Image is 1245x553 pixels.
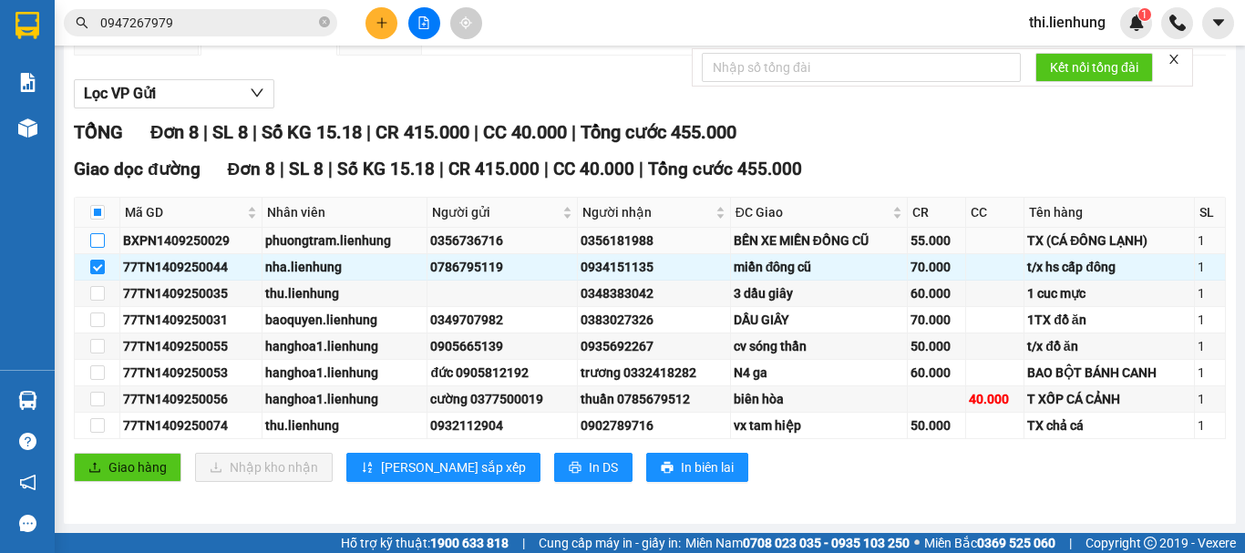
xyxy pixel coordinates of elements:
[581,415,727,435] div: 0902789716
[8,11,164,43] span: VP 77 [GEOGRAPHIC_DATA]
[337,159,435,179] span: Số KG 15.18
[1014,11,1120,34] span: thi.lienhung
[376,16,388,29] span: plus
[736,202,890,222] span: ĐC Giao
[734,415,905,435] div: vx tam hiệp
[1195,198,1226,228] th: SL
[450,7,482,39] button: aim
[911,310,962,330] div: 70.000
[1050,57,1138,77] span: Kết nối tổng đài
[734,283,905,303] div: 3 dầu giây
[1035,53,1153,82] button: Kết nối tổng đài
[581,121,736,143] span: Tổng cước 455.000
[18,73,37,92] img: solution-icon
[18,118,37,138] img: warehouse-icon
[228,159,276,179] span: Đơn 8
[639,159,643,179] span: |
[120,307,262,333] td: 77TN1409250031
[430,336,573,356] div: 0905665139
[8,46,129,78] strong: Sđt:
[120,254,262,281] td: 77TN1409250044
[734,389,905,409] div: biên hòa
[7,96,123,115] strong: Sđt người gửi:
[522,533,525,553] span: |
[125,202,243,222] span: Mã GD
[120,413,262,439] td: 77TN1409250074
[554,453,633,482] button: printerIn DS
[1198,257,1222,277] div: 1
[924,533,1055,553] span: Miền Bắc
[212,121,248,143] span: SL 8
[1141,8,1147,21] span: 1
[911,230,962,251] div: 55.000
[289,159,324,179] span: SL 8
[381,457,526,477] span: [PERSON_NAME] sắp xếp
[1198,336,1222,356] div: 1
[341,533,509,553] span: Hỗ trợ kỹ thuật:
[74,79,274,108] button: Lọc VP Gửi
[199,11,266,80] img: logo
[120,360,262,386] td: 77TN1409250053
[120,386,262,413] td: 77TN1409250056
[1128,15,1145,31] img: icon-new-feature
[84,82,156,105] span: Lọc VP Gửi
[1027,363,1191,383] div: BAO BỘT BÁNH CANH
[430,536,509,550] strong: 1900 633 818
[123,230,259,251] div: BXPN1409250029
[280,159,284,179] span: |
[1027,336,1191,356] div: t/x đồ ăn
[319,15,330,32] span: close-circle
[1198,230,1222,251] div: 1
[581,363,727,383] div: trương 0332418282
[430,310,573,330] div: 0349707982
[19,474,36,491] span: notification
[346,453,540,482] button: sort-ascending[PERSON_NAME] sắp xếp
[123,283,259,303] div: 77TN1409250035
[250,86,264,100] span: down
[569,461,581,476] span: printer
[1198,389,1222,409] div: 1
[908,198,966,228] th: CR
[734,363,905,383] div: N4 ga
[123,336,259,356] div: 77TN1409250055
[743,536,910,550] strong: 0708 023 035 - 0935 103 250
[74,159,201,179] span: Giao dọc đường
[1202,7,1234,39] button: caret-down
[581,257,727,277] div: 0934151135
[911,336,962,356] div: 50.000
[8,46,129,78] span: 02583824824, 02583563563
[1027,310,1191,330] div: 1TX đồ ăn
[74,121,123,143] span: TỔNG
[19,515,36,532] span: message
[265,389,425,409] div: hanghoa1.lienhung
[430,257,573,277] div: 0786795119
[1024,198,1195,228] th: Tên hàng
[265,363,425,383] div: hanghoa1.lienhung
[685,533,910,553] span: Miền Nam
[430,230,573,251] div: 0356736716
[262,198,428,228] th: Nhân viên
[8,11,164,43] strong: Văn phòng:
[911,415,962,435] div: 50.000
[911,283,962,303] div: 60.000
[265,283,425,303] div: thu.lienhung
[553,159,634,179] span: CC 40.000
[203,121,208,143] span: |
[646,453,748,482] button: printerIn biên lai
[969,389,1021,409] div: 40.000
[911,363,962,383] div: 60.000
[439,159,444,179] span: |
[430,363,573,383] div: đức 0905812192
[1198,310,1222,330] div: 1
[582,202,712,222] span: Người nhận
[262,121,362,143] span: Số KG 15.18
[123,389,259,409] div: 77TN1409250056
[430,415,573,435] div: 0932112904
[15,12,39,39] img: logo-vxr
[581,336,727,356] div: 0935692267
[581,310,727,330] div: 0383027326
[252,121,257,143] span: |
[265,257,425,277] div: nha.lienhung
[661,461,674,476] span: printer
[539,533,681,553] span: Cung cấp máy in - giấy in:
